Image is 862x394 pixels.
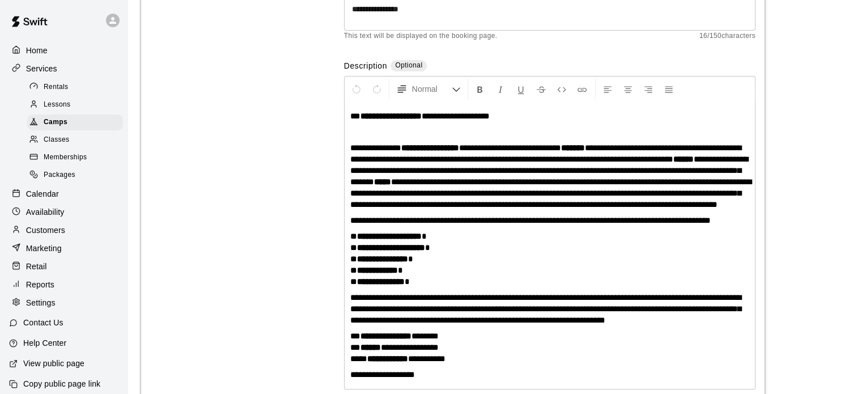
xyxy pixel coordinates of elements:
a: Marketing [9,240,118,257]
a: Retail [9,258,118,275]
a: Calendar [9,185,118,202]
div: Camps [27,115,123,130]
div: Lessons [27,97,123,113]
span: Camps [44,117,67,128]
a: Customers [9,222,118,239]
p: Services [26,63,57,74]
p: Calendar [26,188,59,200]
span: Classes [44,134,69,146]
div: Rentals [27,79,123,95]
p: Availability [26,206,65,218]
label: Description [344,60,387,73]
a: Classes [27,132,128,149]
p: Marketing [26,243,62,254]
button: Justify Align [659,79,678,99]
p: Customers [26,224,65,236]
button: Right Align [639,79,658,99]
span: Normal [412,83,452,95]
button: Format Bold [470,79,490,99]
p: Copy public page link [23,378,100,389]
div: Classes [27,132,123,148]
button: Formatting Options [392,79,465,99]
p: Contact Us [23,317,63,328]
p: Retail [26,261,47,272]
span: Lessons [44,99,71,111]
span: Rentals [44,82,69,93]
span: Optional [395,61,422,69]
a: Packages [27,167,128,184]
a: Availability [9,204,118,221]
a: Reports [9,276,118,293]
p: Settings [26,297,56,308]
span: Memberships [44,152,87,163]
div: Memberships [27,150,123,166]
p: Home [26,45,48,56]
div: Packages [27,167,123,183]
button: Insert Code [552,79,571,99]
a: Memberships [27,149,128,167]
span: This text will be displayed on the booking page. [344,31,498,42]
a: Home [9,42,118,59]
a: Lessons [27,96,128,113]
a: Settings [9,294,118,311]
span: 16 / 150 characters [699,31,755,42]
button: Format Underline [511,79,530,99]
button: Undo [347,79,366,99]
button: Center Align [618,79,638,99]
button: Format Italics [491,79,510,99]
p: Reports [26,279,54,290]
button: Insert Link [572,79,592,99]
p: Help Center [23,337,66,349]
button: Format Strikethrough [532,79,551,99]
a: Camps [27,114,128,132]
button: Left Align [598,79,617,99]
a: Services [9,60,118,77]
button: Redo [367,79,387,99]
p: View public page [23,358,84,369]
span: Packages [44,170,75,181]
a: Rentals [27,78,128,96]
